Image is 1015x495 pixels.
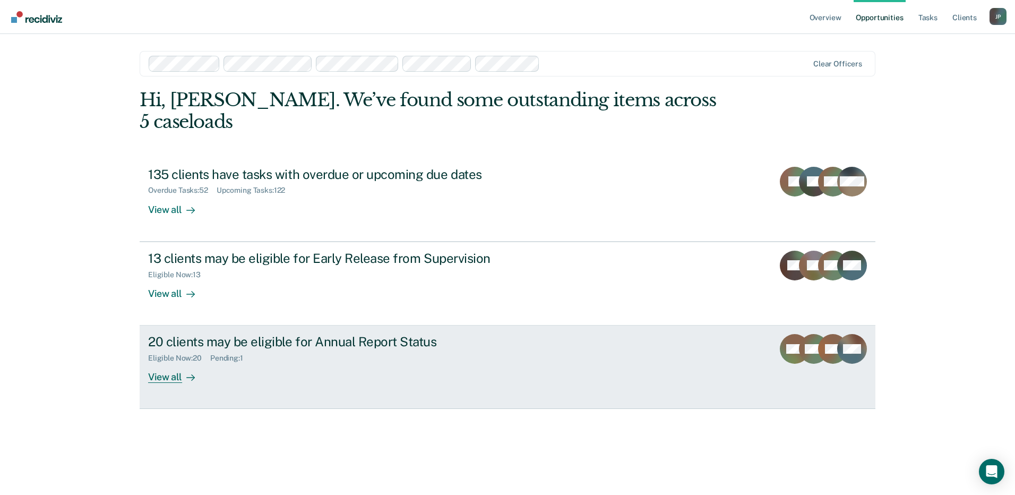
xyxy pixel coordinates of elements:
[990,8,1007,25] button: Profile dropdown button
[148,363,208,383] div: View all
[979,459,1004,484] div: Open Intercom Messenger
[148,270,209,279] div: Eligible Now : 13
[217,186,294,195] div: Upcoming Tasks : 122
[813,59,862,69] div: Clear officers
[148,279,208,300] div: View all
[210,354,252,363] div: Pending : 1
[148,195,208,216] div: View all
[140,242,875,326] a: 13 clients may be eligible for Early Release from SupervisionEligible Now:13View all
[148,334,521,349] div: 20 clients may be eligible for Annual Report Status
[11,11,62,23] img: Recidiviz
[140,326,875,409] a: 20 clients may be eligible for Annual Report StatusEligible Now:20Pending:1View all
[148,354,210,363] div: Eligible Now : 20
[148,251,521,266] div: 13 clients may be eligible for Early Release from Supervision
[140,89,728,133] div: Hi, [PERSON_NAME]. We’ve found some outstanding items across 5 caseloads
[990,8,1007,25] div: J P
[140,158,875,242] a: 135 clients have tasks with overdue or upcoming due datesOverdue Tasks:52Upcoming Tasks:122View all
[148,167,521,182] div: 135 clients have tasks with overdue or upcoming due dates
[148,186,217,195] div: Overdue Tasks : 52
